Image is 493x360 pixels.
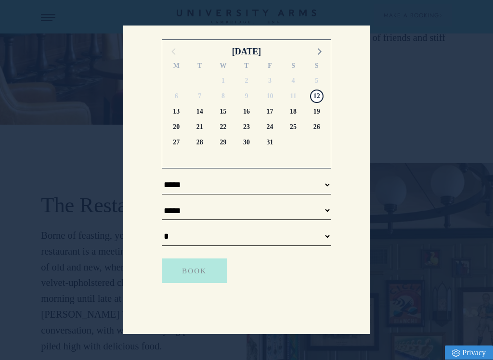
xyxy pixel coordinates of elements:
span: Thursday, 23 October 2025 [240,121,253,134]
span: Saturday, 18 October 2025 [286,105,300,119]
div: M [165,61,188,74]
span: Tuesday, 14 October 2025 [193,105,207,119]
span: Saturday, 25 October 2025 [286,121,300,134]
span: Monday, 20 October 2025 [169,121,183,134]
span: Friday, 3 October 2025 [263,75,277,88]
span: Tuesday, 7 October 2025 [193,90,207,103]
span: Saturday, 11 October 2025 [286,90,300,103]
span: Tuesday, 28 October 2025 [193,136,207,150]
span: Monday, 27 October 2025 [169,136,183,150]
span: Friday, 10 October 2025 [263,90,277,103]
span: Tuesday, 21 October 2025 [193,121,207,134]
span: Thursday, 2 October 2025 [240,75,253,88]
div: S [282,61,305,74]
a: Privacy [445,346,493,360]
span: Monday, 13 October 2025 [169,105,183,119]
div: S [305,61,328,74]
div: [DATE] [232,45,261,59]
div: T [188,61,212,74]
span: Sunday, 26 October 2025 [310,121,324,134]
span: Wednesday, 1 October 2025 [216,75,230,88]
span: Wednesday, 22 October 2025 [216,121,230,134]
span: Friday, 31 October 2025 [263,136,277,150]
span: Thursday, 9 October 2025 [240,90,253,103]
span: Saturday, 4 October 2025 [286,75,300,88]
span: Sunday, 12 October 2025 [310,90,324,103]
span: Sunday, 19 October 2025 [310,105,324,119]
span: Thursday, 30 October 2025 [240,136,253,150]
div: F [258,61,282,74]
span: Friday, 17 October 2025 [263,105,277,119]
span: Sunday, 5 October 2025 [310,75,324,88]
img: Privacy [452,349,460,357]
div: W [211,61,235,74]
span: Wednesday, 8 October 2025 [216,90,230,103]
span: Monday, 6 October 2025 [169,90,183,103]
div: T [235,61,259,74]
span: Thursday, 16 October 2025 [240,105,253,119]
span: Friday, 24 October 2025 [263,121,277,134]
span: Wednesday, 29 October 2025 [216,136,230,150]
span: Wednesday, 15 October 2025 [216,105,230,119]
